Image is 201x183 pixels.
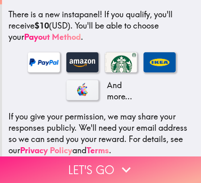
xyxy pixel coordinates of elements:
a: Privacy Policy [20,145,72,155]
a: Payout Method [24,32,81,42]
p: If you qualify, you'll receive (USD) . You'll be able to choose your . [8,9,195,43]
p: And more... [105,80,137,102]
a: Terms [86,145,109,155]
p: If you give your permission, we may share your responses publicly. We'll need your email address ... [8,111,195,156]
b: $10 [35,21,49,31]
span: There is a new instapanel! [8,9,102,19]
